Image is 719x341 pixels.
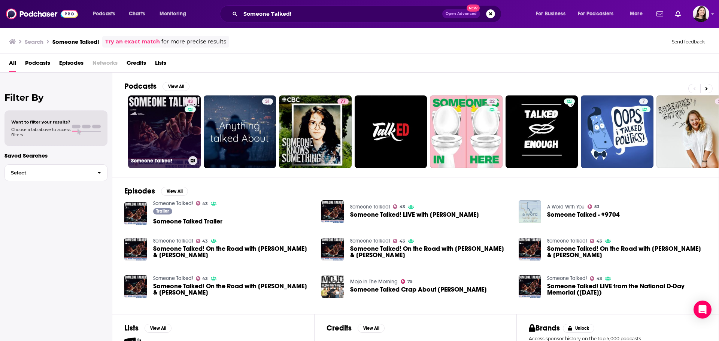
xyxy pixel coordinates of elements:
span: for more precise results [161,37,226,46]
span: Choose a tab above to access filters. [11,127,70,137]
a: ListsView All [124,323,172,333]
span: 43 [202,202,208,205]
img: Someone Talked! LIVE from the National D-Day Memorial (6-6-2023) [519,275,541,298]
button: View All [163,82,189,91]
span: Podcasts [93,9,115,19]
img: Someone Talked - #9704 [519,200,541,223]
a: 31 [262,98,273,104]
span: More [630,9,643,19]
a: Credits [127,57,146,72]
a: Someone Talked Trailer [153,218,222,225]
button: View All [145,324,172,333]
span: 31 [265,98,270,106]
span: Networks [92,57,118,72]
a: Someone Talked! [350,238,390,244]
button: View All [161,187,188,196]
span: 43 [188,98,193,106]
a: Show notifications dropdown [672,7,684,20]
span: Someone Talked! LIVE with [PERSON_NAME] [350,211,479,218]
a: 43 [196,239,208,243]
a: Someone Talked! [350,204,390,210]
a: Try an exact match [105,37,160,46]
a: Someone Talked - #9704 [547,211,620,218]
img: Someone Talked! On the Road with Donald Miller & Flint Whitlock [519,238,541,261]
button: open menu [154,8,196,20]
h3: Someone Talked! [52,38,99,45]
span: Select [5,170,91,175]
button: open menu [573,8,625,20]
a: 77 [279,95,352,168]
a: Someone Talked! [153,275,193,281]
h2: Credits [327,323,352,333]
span: 75 [407,280,413,283]
span: Monitoring [160,9,186,19]
span: 77 [340,98,346,106]
a: Someone Talked! [547,275,587,281]
a: 7 [639,98,648,104]
a: Someone Talked Crap About Shannon [321,275,344,298]
button: open menu [88,8,125,20]
a: Lists [155,57,166,72]
span: All [9,57,16,72]
a: Someone Talked! On the Road with Rick Beyer & David Gutierrez [153,283,313,296]
span: Charts [129,9,145,19]
h3: Search [25,38,43,45]
a: Someone Talked! LIVE from the National D-Day Memorial (6-6-2023) [547,283,707,296]
a: 43 [393,204,405,209]
img: Podchaser - Follow, Share and Rate Podcasts [6,7,78,21]
a: 43 [590,276,602,281]
img: Someone Talked! On the Road with Rick Beyer & David Gutierrez [124,275,147,298]
h3: Someone Talked! [131,158,185,164]
span: Want to filter your results? [11,119,70,125]
a: Someone Talked! [153,200,193,207]
span: Trailer [156,209,169,213]
div: Search podcasts, credits, & more... [227,5,509,22]
a: A Word With You [547,204,585,210]
h2: Podcasts [124,82,157,91]
a: Charts [124,8,149,20]
a: Someone Talked! LIVE with Paul Woodadge [350,211,479,218]
a: Show notifications dropdown [653,7,666,20]
a: 75 [401,279,413,284]
img: Someone Talked! LIVE with Paul Woodadge [321,200,344,223]
a: Someone Talked! On the Road with Gina DiNicolo & Christopher Kolakowski [153,246,313,258]
h2: Brands [529,323,560,333]
a: PodcastsView All [124,82,189,91]
span: Someone Talked! On the Road with [PERSON_NAME] & [PERSON_NAME] [153,246,313,258]
img: Someone Talked! On the Road with Gina DiNicolo & Christopher Kolakowski [124,238,147,261]
a: Someone Talked! [153,238,193,244]
span: Logged in as lucynalen [693,6,709,22]
a: 43 [185,98,196,104]
a: 22 [430,95,503,168]
a: 77 [337,98,349,104]
span: Podcasts [25,57,50,72]
img: Someone Talked! On the Road with Charles Neimeyer & Paul Clifford [321,238,344,261]
a: EpisodesView All [124,186,188,196]
button: open menu [625,8,652,20]
button: Show profile menu [693,6,709,22]
span: Someone Talked! LIVE from the National D-Day Memorial ([DATE]) [547,283,707,296]
span: 22 [489,98,495,106]
span: Open Advanced [446,12,477,16]
a: 43 [196,276,208,281]
span: 53 [594,205,600,208]
a: 43 [590,239,602,243]
span: For Podcasters [578,9,614,19]
button: Open AdvancedNew [442,9,480,18]
span: 43 [597,277,602,280]
a: Someone Talked! On the Road with Donald Miller & Flint Whitlock [547,246,707,258]
span: Someone Talked! On the Road with [PERSON_NAME] & [PERSON_NAME] [153,283,313,296]
span: New [467,4,480,12]
span: Someone Talked! On the Road with [PERSON_NAME] & [PERSON_NAME] [547,246,707,258]
a: 22 [486,98,498,104]
h2: Lists [124,323,139,333]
